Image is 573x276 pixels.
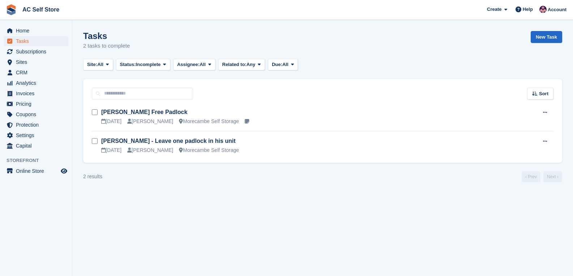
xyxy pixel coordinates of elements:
a: AC Self Store [20,4,62,16]
span: Assignee: [177,61,200,68]
span: Sort [539,90,548,97]
div: 2 results [83,173,102,180]
a: menu [4,47,68,57]
span: Any [247,61,256,68]
button: Assignee: All [173,59,215,71]
span: Online Store [16,166,59,176]
span: Storefront [7,157,72,164]
div: [DATE] [101,146,121,154]
span: Sites [16,57,59,67]
a: menu [4,26,68,36]
span: Pricing [16,99,59,109]
span: Help [523,6,533,13]
span: Create [487,6,501,13]
button: Status: Incomplete [116,59,170,71]
span: Due: [272,61,282,68]
span: Analytics [16,78,59,88]
a: Preview store [60,167,68,175]
img: Ted Cox [539,6,547,13]
button: Site: All [83,59,113,71]
span: Home [16,26,59,36]
a: menu [4,67,68,78]
span: CRM [16,67,59,78]
span: Site: [87,61,97,68]
a: menu [4,166,68,176]
div: Morecambe Self Storage [179,146,239,154]
h1: Tasks [83,31,130,41]
span: Coupons [16,109,59,119]
a: [PERSON_NAME] Free Padlock [101,109,187,115]
span: Incomplete [136,61,161,68]
span: All [97,61,103,68]
div: [PERSON_NAME] [127,146,173,154]
div: Morecambe Self Storage [179,118,239,125]
span: Tasks [16,36,59,46]
a: Previous [522,171,540,182]
span: All [282,61,288,68]
span: Subscriptions [16,47,59,57]
a: menu [4,130,68,140]
button: Related to: Any [218,59,265,71]
nav: Page [520,171,564,182]
span: Account [548,6,566,13]
span: Protection [16,120,59,130]
span: All [200,61,206,68]
a: [PERSON_NAME] - Leave one padlock in his unit [101,138,236,144]
a: menu [4,57,68,67]
a: menu [4,88,68,98]
span: Invoices [16,88,59,98]
span: Status: [120,61,136,68]
a: menu [4,141,68,151]
a: menu [4,99,68,109]
a: menu [4,78,68,88]
div: [DATE] [101,118,121,125]
p: 2 tasks to complete [83,42,130,50]
a: menu [4,109,68,119]
a: Next [543,171,562,182]
a: menu [4,36,68,46]
button: Due: All [268,59,298,71]
span: Related to: [222,61,247,68]
span: Settings [16,130,59,140]
span: Capital [16,141,59,151]
a: New Task [531,31,562,43]
img: stora-icon-8386f47178a22dfd0bd8f6a31ec36ba5ce8667c1dd55bd0f319d3a0aa187defe.svg [6,4,17,15]
div: [PERSON_NAME] [127,118,173,125]
a: menu [4,120,68,130]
